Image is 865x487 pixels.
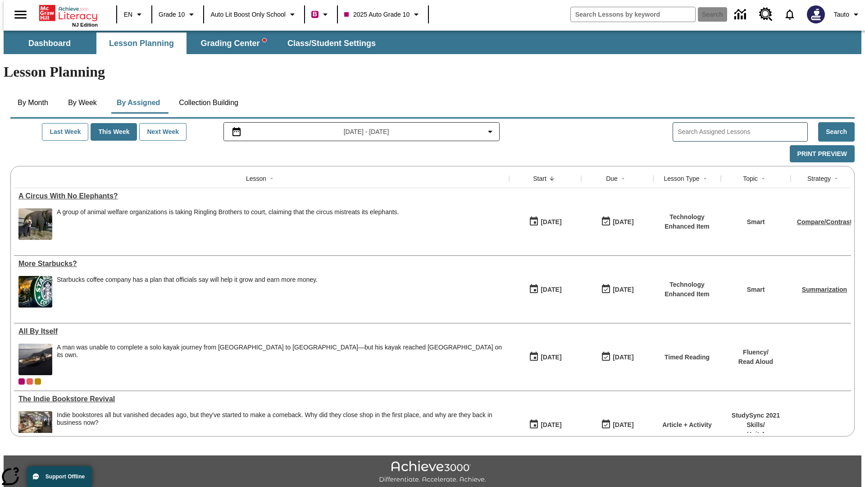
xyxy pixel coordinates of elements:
[541,216,561,228] div: [DATE]
[18,395,505,403] a: The Indie Bookstore Revival, Lessons
[313,9,317,20] span: B
[598,213,637,230] button: 09/25/25: Last day the lesson can be accessed
[379,461,486,484] img: Achieve3000 Differentiate Accelerate Achieve
[46,473,85,480] span: Support Offline
[91,123,137,141] button: This Week
[613,216,633,228] div: [DATE]
[72,22,98,28] span: NJ Edition
[18,208,52,240] img: A woman tending to an elephant calf as an adult elephant looks on inside an enclosure. A lawsuit ...
[18,192,505,200] div: A Circus With No Elephants?
[96,32,187,54] button: Lesson Planning
[738,348,773,357] p: Fluency /
[57,208,399,240] div: A group of animal welfare organizations is taking Ringling Brothers to court, claiming that the c...
[18,260,505,268] div: More Starbucks?
[159,10,185,19] span: Grade 10
[287,38,376,49] span: Class/Student Settings
[57,276,318,308] span: Starbucks coffee company has a plan that officials say will help it grow and earn more money.
[546,173,557,184] button: Sort
[39,3,98,28] div: Home
[598,281,637,298] button: 09/25/25: Last day the lesson can be accessed
[57,411,505,427] div: Indie bookstores all but vanished decades ago, but they've started to make a comeback. Why did th...
[618,173,628,184] button: Sort
[613,352,633,363] div: [DATE]
[541,284,561,295] div: [DATE]
[7,1,34,28] button: Open side menu
[4,32,384,54] div: SubNavbar
[485,126,496,137] svg: Collapse Date Range Filter
[155,6,200,23] button: Grade: Grade 10, Select a grade
[658,280,716,299] p: Technology Enhanced Item
[266,173,277,184] button: Sort
[526,349,565,366] button: 09/24/25: First time the lesson was available
[606,174,618,183] div: Due
[5,32,95,54] button: Dashboard
[18,378,25,385] div: Current Class
[18,276,52,308] img: The Starbucks logo features a twin-tailed mermaid enclosed in a green circle. Starbucks plans to ...
[797,218,852,225] a: Compare/Contrast
[598,349,637,366] button: 09/24/25: Last day the lesson can be accessed
[27,378,33,385] div: OL 2025 Auto Grade 11
[57,208,399,216] div: A group of animal welfare organizations is taking Ringling Brothers to court, claiming that the c...
[308,6,334,23] button: Boost Class color is violet red. Change class color
[42,123,88,141] button: Last Week
[60,92,105,114] button: By Week
[57,411,505,443] div: Indie bookstores all but vanished decades ago, but they've started to make a comeback. Why did th...
[747,217,765,227] p: Smart
[658,212,716,231] p: Technology Enhanced Item
[613,284,633,295] div: [DATE]
[109,92,167,114] button: By Assigned
[18,192,505,200] a: A Circus With No Elephants?, Lessons
[35,378,41,385] div: New 2025 class
[834,10,849,19] span: Tauto
[188,32,278,54] button: Grading Center
[18,411,52,443] img: independent, or indie, bookstores are making a comeback
[729,2,754,27] a: Data Center
[613,419,633,431] div: [DATE]
[700,173,710,184] button: Sort
[743,174,758,183] div: Topic
[541,419,561,431] div: [DATE]
[571,7,695,22] input: search field
[830,6,865,23] button: Profile/Settings
[263,38,266,42] svg: writing assistant alert
[778,3,801,26] a: Notifications
[341,6,425,23] button: Class: 2025 Auto Grade 10, Select your class
[678,125,807,138] input: Search Assigned Lessons
[246,174,266,183] div: Lesson
[172,92,246,114] button: Collection Building
[18,260,505,268] a: More Starbucks? , Lessons
[807,5,825,23] img: Avatar
[725,430,786,439] p: Unit 4
[28,38,71,49] span: Dashboard
[124,10,132,19] span: EN
[109,38,174,49] span: Lesson Planning
[526,281,565,298] button: 09/25/25: First time the lesson was available
[831,173,842,184] button: Sort
[27,466,92,487] button: Support Offline
[207,6,301,23] button: School: Auto Lit Boost only School, Select your school
[802,286,847,293] a: Summarization
[120,6,149,23] button: Language: EN, Select a language
[665,353,710,362] p: Timed Reading
[200,38,266,49] span: Grading Center
[747,285,765,294] p: Smart
[526,213,565,230] button: 09/25/25: First time the lesson was available
[18,395,505,403] div: The Indie Bookstore Revival
[754,2,778,27] a: Resource Center, Will open in new tab
[533,174,546,183] div: Start
[10,92,55,114] button: By Month
[228,126,496,137] button: Select the date range menu item
[344,127,389,137] span: [DATE] - [DATE]
[598,416,637,433] button: 09/24/25: Last day the lesson can be accessed
[725,411,786,430] p: StudySync 2021 Skills /
[738,357,773,367] p: Read Aloud
[801,3,830,26] button: Select a new avatar
[18,327,505,335] div: All By Itself
[344,10,410,19] span: 2025 Auto Grade 10
[758,173,769,184] button: Sort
